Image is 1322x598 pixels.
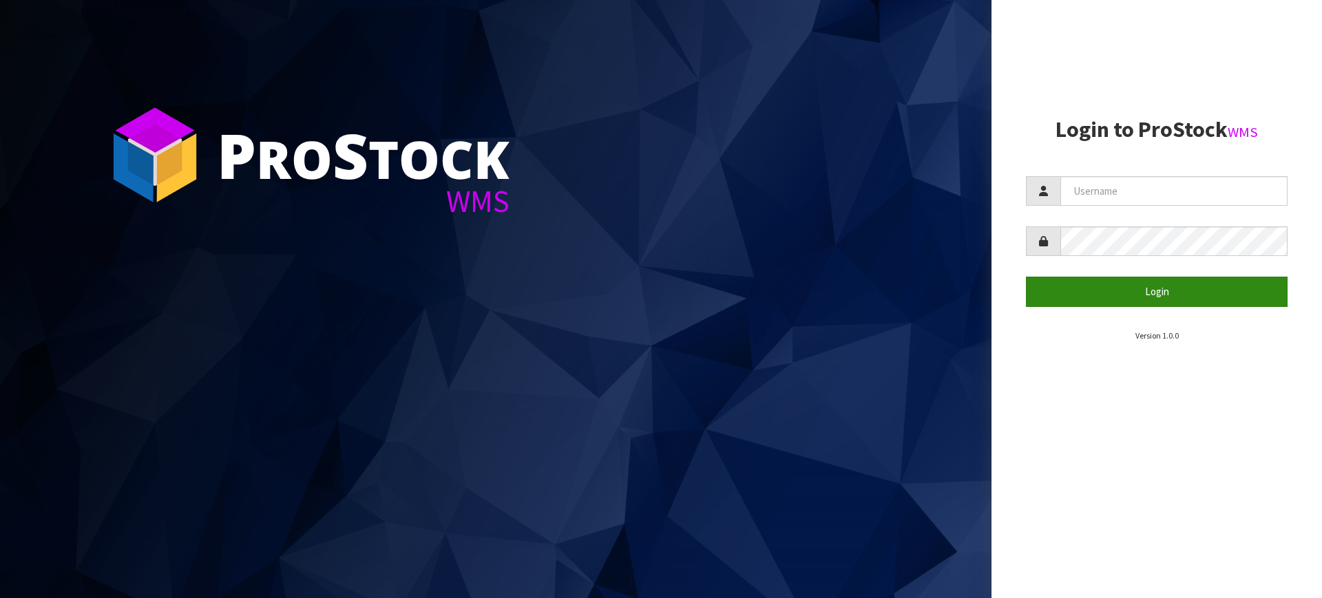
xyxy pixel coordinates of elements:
span: P [217,113,256,197]
img: ProStock Cube [103,103,207,206]
small: WMS [1228,123,1258,141]
button: Login [1026,277,1288,306]
span: S [333,113,368,197]
h2: Login to ProStock [1026,118,1288,142]
div: ro tock [217,124,510,186]
input: Username [1060,176,1288,206]
small: Version 1.0.0 [1135,330,1179,341]
div: WMS [217,186,510,217]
